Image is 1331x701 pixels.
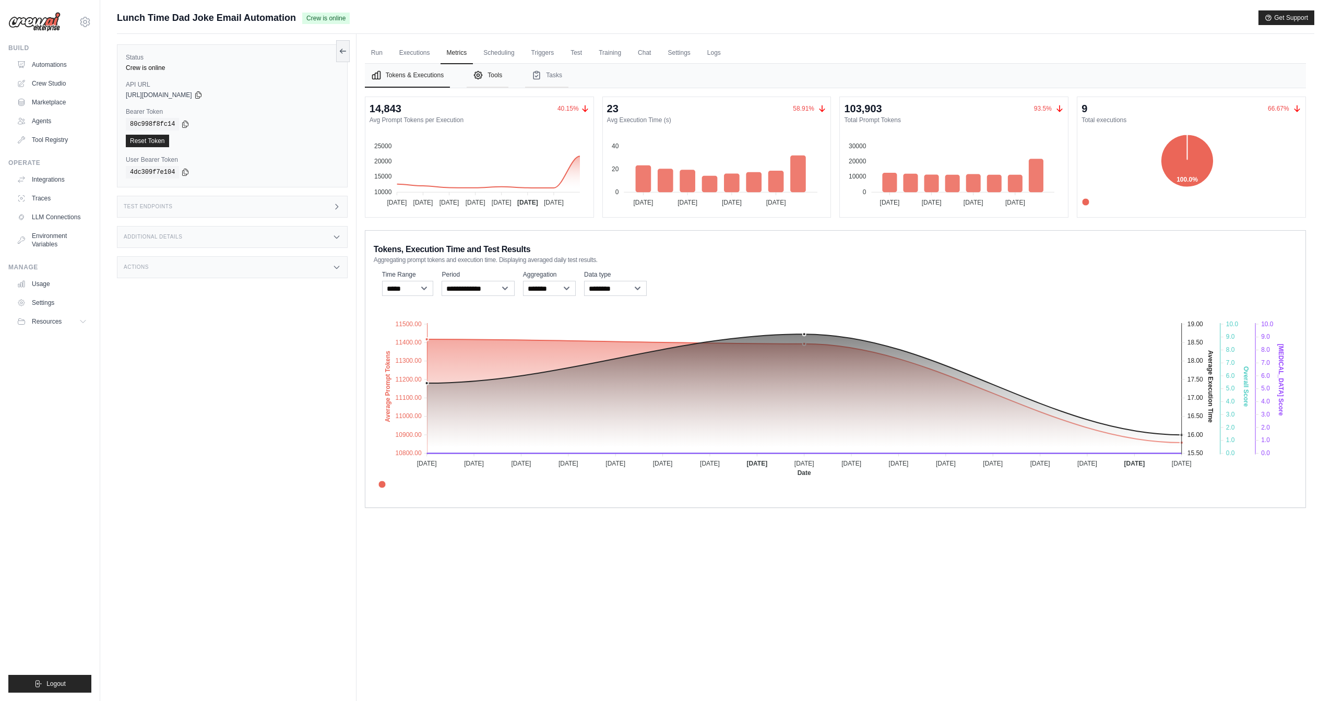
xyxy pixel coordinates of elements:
[701,42,727,64] a: Logs
[1172,460,1192,468] tspan: [DATE]
[1187,376,1203,383] tspan: 17.50
[1261,437,1270,444] tspan: 1.0
[13,190,91,207] a: Traces
[612,165,619,173] tspan: 20
[1226,449,1235,457] tspan: 0.0
[467,64,508,88] button: Tools
[525,64,568,88] button: Tasks
[393,42,436,64] a: Executions
[1187,339,1203,346] tspan: 18.50
[888,460,908,468] tspan: [DATE]
[863,188,866,196] tspan: 0
[1187,394,1203,401] tspan: 17.00
[382,270,434,279] label: Time Range
[374,256,598,264] span: Aggregating prompt tokens and execution time. Displaying averaged daily test results.
[652,460,672,468] tspan: [DATE]
[1187,358,1203,365] tspan: 18.00
[661,42,696,64] a: Settings
[525,42,561,64] a: Triggers
[442,270,514,279] label: Period
[517,199,538,206] tspan: [DATE]
[1187,431,1203,438] tspan: 16.00
[365,42,389,64] a: Run
[1226,320,1239,328] tspan: 10.0
[1030,460,1050,468] tspan: [DATE]
[302,13,350,24] span: Crew is online
[1226,359,1235,366] tspan: 7.0
[880,199,900,206] tspan: [DATE]
[46,680,66,688] span: Logout
[844,101,882,116] div: 103,903
[13,294,91,311] a: Settings
[374,158,392,165] tspan: 20000
[370,116,589,124] dt: Avg Prompt Tokens per Execution
[1187,320,1203,328] tspan: 19.00
[13,75,91,92] a: Crew Studio
[395,449,421,457] tspan: 10800.00
[607,101,619,116] div: 23
[844,116,1064,124] dt: Total Prompt Tokens
[417,460,437,468] tspan: [DATE]
[1261,346,1270,353] tspan: 8.0
[370,101,401,116] div: 14,843
[1226,411,1235,418] tspan: 3.0
[564,42,588,64] a: Test
[1261,334,1270,341] tspan: 9.0
[13,113,91,129] a: Agents
[1226,437,1235,444] tspan: 1.0
[374,142,392,150] tspan: 25000
[126,80,339,89] label: API URL
[395,376,421,383] tspan: 11200.00
[557,104,579,113] span: 40.15%
[1207,350,1214,423] text: Average Execution Time
[384,351,391,422] text: Average Prompt Tokens
[8,12,61,32] img: Logo
[32,317,62,326] span: Resources
[1124,460,1145,468] tspan: [DATE]
[395,431,421,438] tspan: 10900.00
[395,339,421,346] tspan: 11400.00
[1268,105,1289,112] span: 66.67%
[1034,105,1052,112] span: 93.5%
[612,142,619,150] tspan: 40
[511,460,531,468] tspan: [DATE]
[1261,398,1270,405] tspan: 4.0
[1226,334,1235,341] tspan: 9.0
[8,44,91,52] div: Build
[983,460,1003,468] tspan: [DATE]
[374,243,531,256] span: Tokens, Execution Time and Test Results
[395,320,421,328] tspan: 11500.00
[126,64,339,72] div: Crew is online
[1077,460,1097,468] tspan: [DATE]
[1261,320,1274,328] tspan: 10.0
[1261,359,1270,366] tspan: 7.0
[1226,385,1235,393] tspan: 5.0
[605,460,625,468] tspan: [DATE]
[592,42,627,64] a: Training
[1277,344,1285,416] text: [MEDICAL_DATA] Score
[1226,372,1235,379] tspan: 6.0
[13,209,91,225] a: LLM Connections
[126,53,339,62] label: Status
[1226,398,1235,405] tspan: 4.0
[374,173,392,180] tspan: 15000
[117,10,296,25] span: Lunch Time Dad Joke Email Automation
[439,199,459,206] tspan: [DATE]
[477,42,520,64] a: Scheduling
[365,64,1306,88] nav: Tabs
[1261,385,1270,393] tspan: 5.0
[126,135,169,147] a: Reset Token
[1005,199,1025,206] tspan: [DATE]
[766,199,786,206] tspan: [DATE]
[13,171,91,188] a: Integrations
[964,199,983,206] tspan: [DATE]
[849,142,866,150] tspan: 30000
[633,199,653,206] tspan: [DATE]
[395,358,421,365] tspan: 11300.00
[124,234,182,240] h3: Additional Details
[841,460,861,468] tspan: [DATE]
[466,199,485,206] tspan: [DATE]
[797,469,811,477] text: Date
[1226,346,1235,353] tspan: 8.0
[793,105,814,112] span: 58.91%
